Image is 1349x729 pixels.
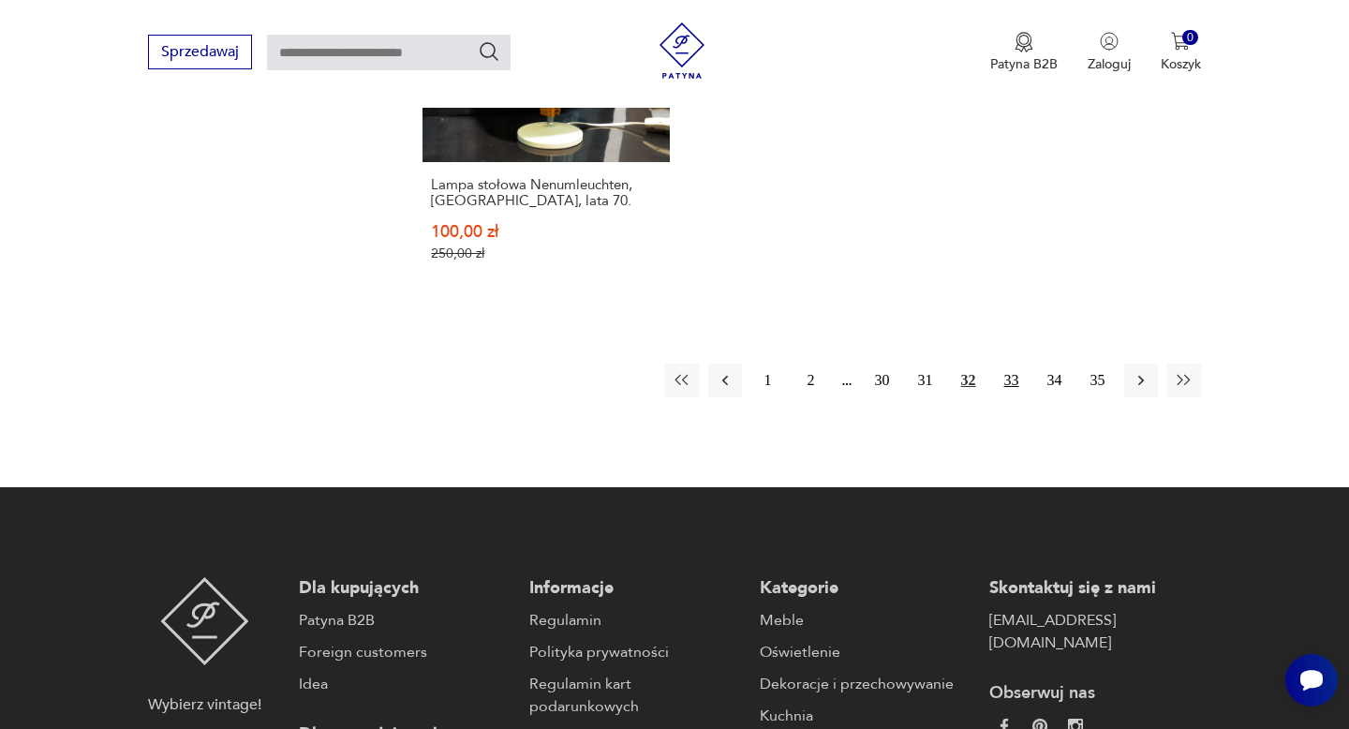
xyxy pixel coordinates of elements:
[299,673,511,695] a: Idea
[760,673,971,695] a: Dekoracje i przechowywanie
[299,641,511,663] a: Foreign customers
[760,609,971,632] a: Meble
[1161,32,1201,73] button: 0Koszyk
[529,641,741,663] a: Polityka prywatności
[989,682,1201,705] p: Obserwuj nas
[1100,32,1119,51] img: Ikonka użytkownika
[1088,32,1131,73] button: Zaloguj
[299,609,511,632] a: Patyna B2B
[751,364,785,397] button: 1
[431,224,660,240] p: 100,00 zł
[148,47,252,60] a: Sprzedawaj
[1161,55,1201,73] p: Koszyk
[990,32,1058,73] a: Ikona medaluPatyna B2B
[909,364,942,397] button: 31
[760,641,971,663] a: Oświetlenie
[1088,55,1131,73] p: Zaloguj
[989,609,1201,654] a: [EMAIL_ADDRESS][DOMAIN_NAME]
[431,177,660,209] h3: Lampa stołowa Nenumleuchten, [GEOGRAPHIC_DATA], lata 70.
[654,22,710,79] img: Patyna - sklep z meblami i dekoracjami vintage
[990,55,1058,73] p: Patyna B2B
[160,577,249,665] img: Patyna - sklep z meblami i dekoracjami vintage
[989,577,1201,600] p: Skontaktuj się z nami
[529,673,741,718] a: Regulamin kart podarunkowych
[866,364,899,397] button: 30
[995,364,1029,397] button: 33
[1182,30,1198,46] div: 0
[529,577,741,600] p: Informacje
[148,35,252,69] button: Sprzedawaj
[794,364,828,397] button: 2
[1038,364,1072,397] button: 34
[1015,32,1033,52] img: Ikona medalu
[1285,654,1338,707] iframe: Smartsupp widget button
[760,577,971,600] p: Kategorie
[148,693,261,716] p: Wybierz vintage!
[760,705,971,727] a: Kuchnia
[952,364,986,397] button: 32
[990,32,1058,73] button: Patyna B2B
[1081,364,1115,397] button: 35
[529,609,741,632] a: Regulamin
[431,245,660,261] p: 250,00 zł
[299,577,511,600] p: Dla kupujących
[1171,32,1190,51] img: Ikona koszyka
[478,40,500,63] button: Szukaj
